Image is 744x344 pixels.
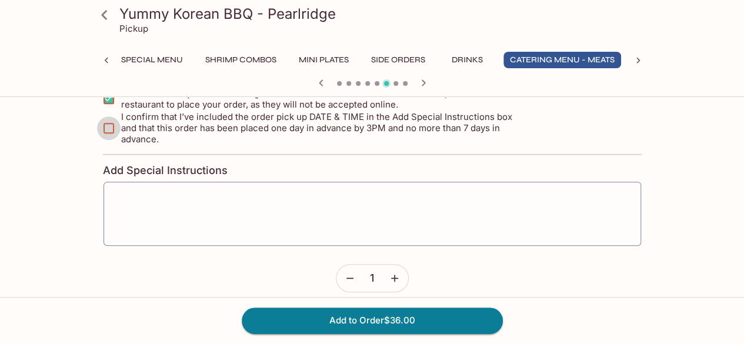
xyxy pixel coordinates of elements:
[292,52,355,68] button: Mini Plates
[103,164,642,177] h4: Add Special Instructions
[242,308,503,333] button: Add to Order$36.00
[365,52,432,68] button: Side Orders
[503,52,621,68] button: Catering Menu - Meats
[119,5,645,23] h3: Yummy Korean BBQ - Pearlridge
[441,52,494,68] button: Drinks
[121,111,529,145] span: I confirm that I’ve included the order pick up DATE & TIME in the Add Special Instructions box an...
[370,272,374,285] span: 1
[121,88,529,110] span: I confirm that my TOTAL catering order is $500 or less. For orders over $500 please call the rest...
[115,52,189,68] button: Special Menu
[119,23,148,34] p: Pickup
[199,52,283,68] button: Shrimp Combos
